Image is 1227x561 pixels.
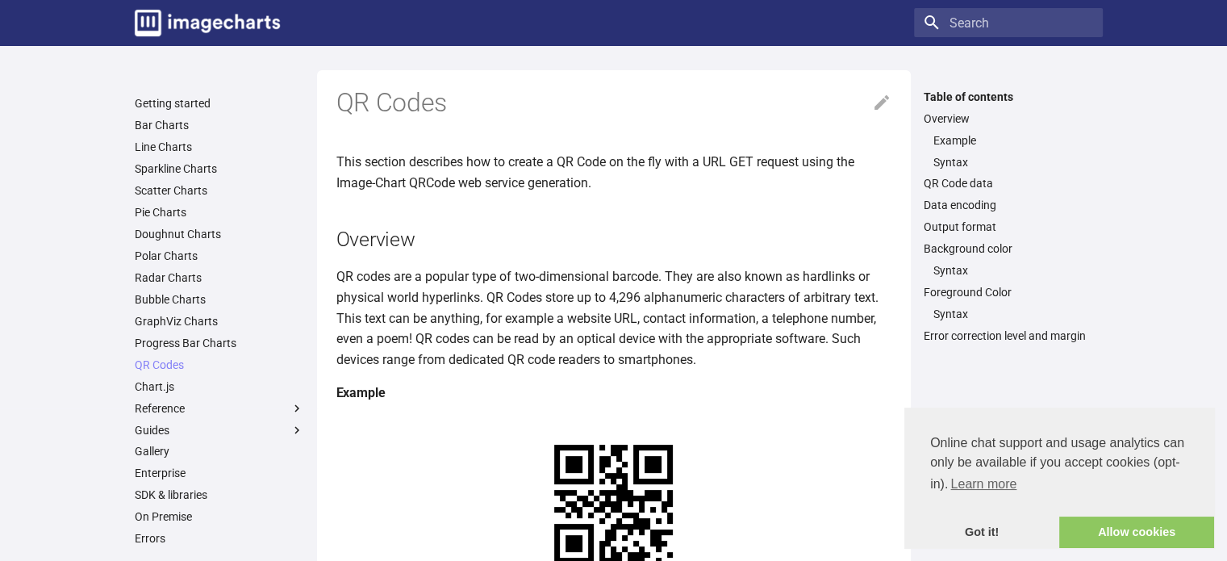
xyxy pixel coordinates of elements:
a: Syntax [933,155,1093,170]
nav: Foreground Color [924,307,1093,321]
h1: QR Codes [336,86,891,120]
label: Table of contents [914,90,1103,104]
img: logo [135,10,280,36]
a: Bar Charts [135,118,304,132]
a: QR Codes [135,358,304,372]
a: learn more about cookies [948,472,1019,496]
p: QR codes are a popular type of two-dimensional barcode. They are also known as hardlinks or physi... [336,266,891,370]
a: Radar Charts [135,270,304,285]
input: Search [914,8,1103,37]
a: allow cookies [1059,517,1214,549]
a: Overview [924,111,1093,126]
a: Data encoding [924,198,1093,212]
h2: Overview [336,225,891,253]
a: Scatter Charts [135,183,304,198]
a: QR Code data [924,176,1093,190]
a: Background color [924,241,1093,256]
a: Getting started [135,96,304,111]
a: Chart.js [135,379,304,394]
a: Progress Bar Charts [135,336,304,350]
h4: Example [336,383,891,404]
nav: Table of contents [914,90,1103,344]
a: Gallery [135,444,304,458]
a: Pie Charts [135,205,304,220]
a: Enterprise [135,466,304,480]
a: Example [933,133,1093,148]
a: dismiss cookie message [904,517,1059,549]
span: Online chat support and usage analytics can only be available if you accept cookies (opt-in). [930,433,1188,496]
a: Sparkline Charts [135,161,304,176]
a: GraphViz Charts [135,314,304,329]
a: Line Charts [135,140,304,154]
a: Error correction level and margin [924,329,1093,343]
label: Guides [135,423,304,437]
a: Image-Charts documentation [128,3,286,43]
a: Errors [135,531,304,546]
a: Syntax [933,263,1093,278]
label: Reference [135,401,304,416]
a: SDK & libraries [135,488,304,502]
a: Doughnut Charts [135,227,304,241]
nav: Overview [924,133,1093,170]
nav: Background color [924,263,1093,278]
div: cookieconsent [904,408,1214,548]
a: Output format [924,220,1093,234]
a: On Premise [135,509,304,524]
a: Syntax [933,307,1093,321]
a: Polar Charts [135,249,304,263]
a: Foreground Color [924,285,1093,299]
a: Bubble Charts [135,292,304,307]
p: This section describes how to create a QR Code on the fly with a URL GET request using the Image-... [336,152,891,193]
